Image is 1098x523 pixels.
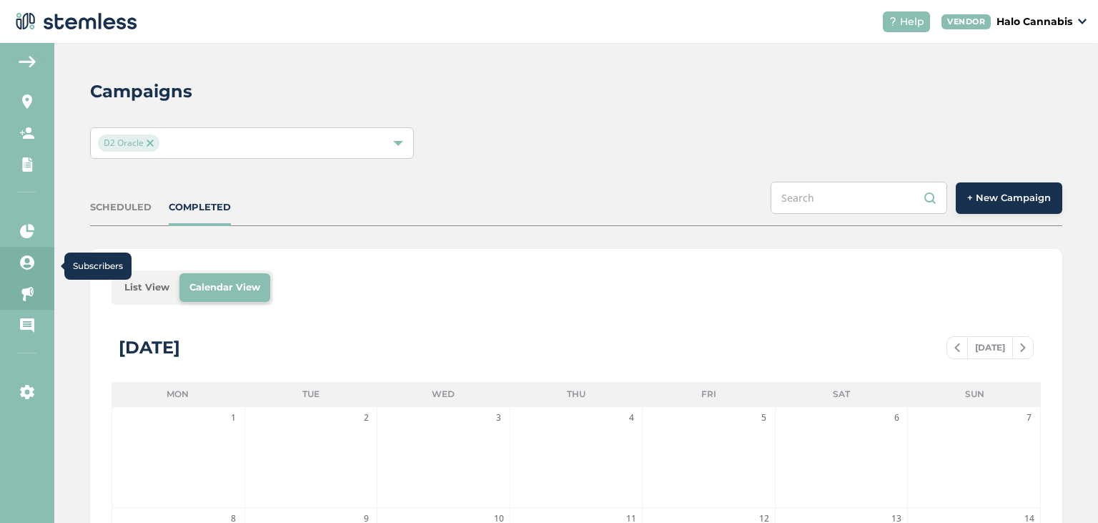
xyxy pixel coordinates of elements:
[1022,411,1037,425] span: 7
[510,382,643,406] li: Thu
[244,382,377,406] li: Tue
[954,343,960,352] img: icon-chevron-left-b8c47ebb.svg
[941,14,991,29] div: VENDOR
[98,135,159,152] span: D2 Oracle
[11,7,137,36] img: logo-dark-0685b13c.svg
[19,56,36,67] img: icon-arrow-back-accent-c549486e.svg
[1078,19,1087,24] img: icon_down-arrow-small-66adaf34.svg
[967,337,1013,358] span: [DATE]
[900,14,924,29] span: Help
[112,382,244,406] li: Mon
[908,382,1041,406] li: Sun
[377,382,510,406] li: Wed
[956,182,1062,214] button: + New Campaign
[90,79,192,104] h2: Campaigns
[119,335,180,361] div: [DATE]
[227,411,241,425] span: 1
[1020,343,1026,352] img: icon-chevron-right-bae969c5.svg
[889,411,904,425] span: 6
[771,182,947,214] input: Search
[492,411,506,425] span: 3
[757,411,771,425] span: 5
[996,14,1072,29] p: Halo Cannabis
[889,17,897,26] img: icon-help-white-03924b79.svg
[169,200,231,215] div: COMPLETED
[90,200,152,215] div: SCHEDULED
[624,411,638,425] span: 4
[643,382,776,406] li: Fri
[967,191,1051,205] span: + New Campaign
[114,273,179,302] li: List View
[64,253,132,280] div: Subscribers
[147,140,154,147] img: icon-close-accent-8a337256.svg
[359,411,373,425] span: 2
[179,273,270,302] li: Calendar View
[1027,454,1098,523] iframe: Chat Widget
[776,382,909,406] li: Sat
